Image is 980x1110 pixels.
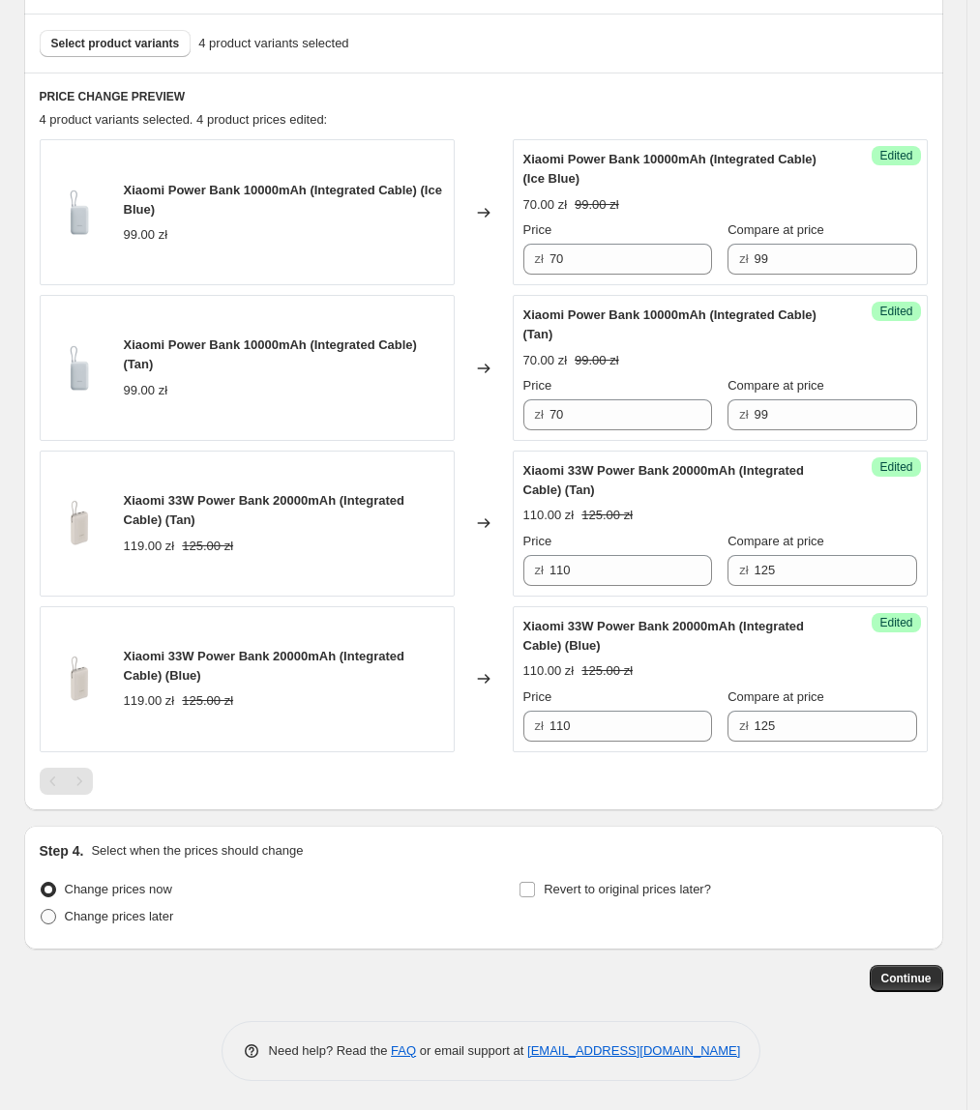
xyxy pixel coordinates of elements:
[50,494,108,552] img: 18948_Xiaomi-33W-Power-Bank-20000mAh-Tan-1_80x.png
[40,89,928,104] h6: PRICE CHANGE PREVIEW
[527,1043,740,1058] a: [EMAIL_ADDRESS][DOMAIN_NAME]
[523,351,568,370] div: 70.00 zł
[523,307,817,341] span: Xiaomi Power Bank 10000mAh (Integrated Cable) (Tan)
[124,183,442,217] span: Xiaomi Power Bank 10000mAh (Integrated Cable) (Ice Blue)
[50,650,108,708] img: 18948_Xiaomi-33W-Power-Bank-20000mAh-Tan-1_80x.png
[50,184,108,242] img: 18812_PowerBank-10000-Integrated-Cable-g-1_80x.png
[523,619,804,653] span: Xiaomi 33W Power Bank 20000mAh (Integrated Cable) (Blue)
[879,615,912,630] span: Edited
[870,965,943,992] button: Continue
[65,882,172,896] span: Change prices now
[728,689,824,704] span: Compare at price
[544,882,711,896] span: Revert to original prices later?
[535,407,544,422] span: zł
[124,691,175,711] div: 119.00 zł
[391,1043,416,1058] a: FAQ
[40,768,93,795] nav: Pagination
[124,537,175,556] div: 119.00 zł
[523,534,552,548] span: Price
[182,537,233,556] strike: 125.00 zł
[198,34,348,53] span: 4 product variants selected
[535,563,544,577] span: zł
[535,718,544,733] span: zł
[739,563,748,577] span: zł
[581,506,633,525] strike: 125.00 zł
[881,971,932,986] span: Continue
[40,30,192,57] button: Select product variants
[523,661,575,681] div: 110.00 zł
[535,251,544,266] span: zł
[728,378,824,393] span: Compare at price
[523,506,575,525] div: 110.00 zł
[416,1043,527,1058] span: or email support at
[124,225,168,245] div: 99.00 zł
[739,407,748,422] span: zł
[269,1043,392,1058] span: Need help? Read the
[575,195,619,215] strike: 99.00 zł
[51,36,180,51] span: Select product variants
[91,841,303,861] p: Select when the prices should change
[879,148,912,163] span: Edited
[523,378,552,393] span: Price
[523,689,552,704] span: Price
[879,459,912,475] span: Edited
[523,463,804,497] span: Xiaomi 33W Power Bank 20000mAh (Integrated Cable) (Tan)
[124,337,417,371] span: Xiaomi Power Bank 10000mAh (Integrated Cable) (Tan)
[879,304,912,319] span: Edited
[739,718,748,733] span: zł
[728,222,824,237] span: Compare at price
[182,691,233,711] strike: 125.00 zł
[728,534,824,548] span: Compare at price
[523,195,568,215] div: 70.00 zł
[65,909,174,923] span: Change prices later
[124,649,404,683] span: Xiaomi 33W Power Bank 20000mAh (Integrated Cable) (Blue)
[575,351,619,370] strike: 99.00 zł
[739,251,748,266] span: zł
[50,339,108,397] img: 18812_PowerBank-10000-Integrated-Cable-g-1_80x.png
[40,112,328,127] span: 4 product variants selected. 4 product prices edited:
[523,222,552,237] span: Price
[581,661,633,681] strike: 125.00 zł
[124,493,404,527] span: Xiaomi 33W Power Bank 20000mAh (Integrated Cable) (Tan)
[523,152,817,186] span: Xiaomi Power Bank 10000mAh (Integrated Cable) (Ice Blue)
[40,841,84,861] h2: Step 4.
[124,381,168,400] div: 99.00 zł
